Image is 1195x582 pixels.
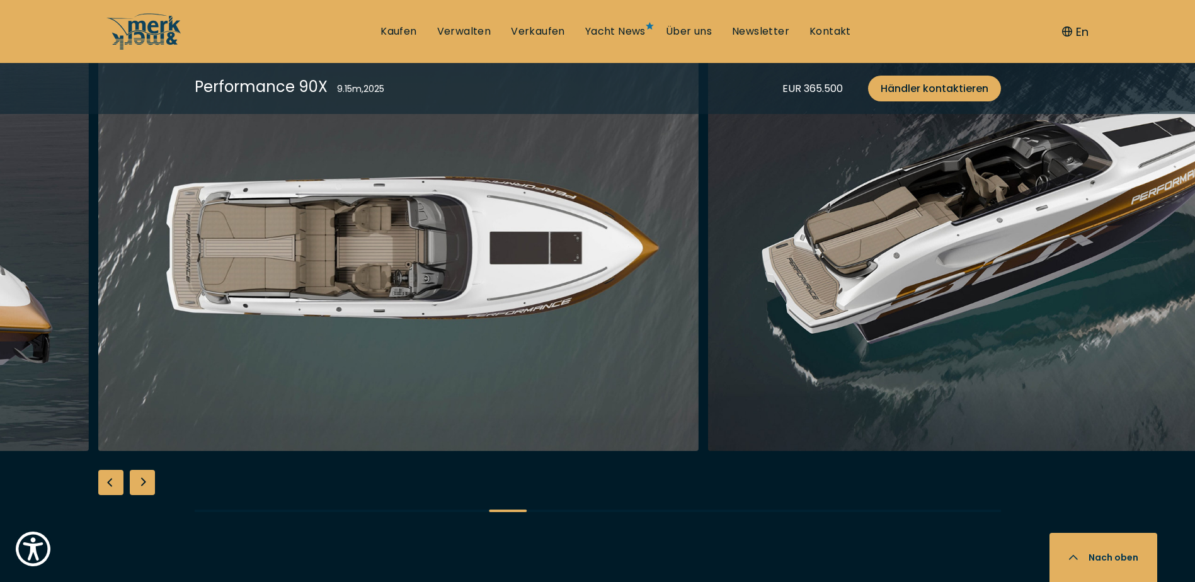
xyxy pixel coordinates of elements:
[809,25,851,38] a: Kontakt
[1062,23,1089,40] button: En
[782,81,843,96] div: EUR 365.500
[380,25,416,38] a: Kaufen
[881,81,988,96] span: Händler kontaktieren
[732,25,789,38] a: Newsletter
[666,25,712,38] a: Über uns
[130,470,155,495] div: Next slide
[98,48,699,451] img: Merk&Merk
[13,528,54,569] button: Show Accessibility Preferences
[511,25,565,38] a: Verkaufen
[868,76,1001,101] a: Händler kontaktieren
[585,25,646,38] a: Yacht News
[195,76,328,98] div: Performance 90X
[98,470,123,495] div: Previous slide
[337,83,384,96] div: 9.15 m , 2025
[1049,533,1157,582] button: Nach oben
[437,25,491,38] a: Verwalten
